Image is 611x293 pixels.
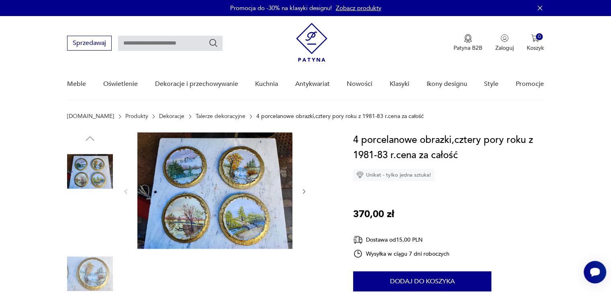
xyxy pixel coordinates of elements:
div: 0 [536,33,543,40]
a: Dekoracje [159,113,184,120]
a: Meble [67,69,86,100]
a: Oświetlenie [103,69,138,100]
p: 4 porcelanowe obrazki,cztery pory roku z 1981-83 r.cena za całość [256,113,424,120]
a: Klasyki [390,69,409,100]
a: Ikona medaluPatyna B2B [454,34,482,52]
button: Dodaj do koszyka [353,271,491,291]
a: Sprzedawaj [67,41,112,47]
p: 370,00 zł [353,207,394,222]
p: Koszyk [527,44,544,52]
a: Zobacz produkty [336,4,381,12]
img: Ikona koszyka [531,34,539,42]
p: Patyna B2B [454,44,482,52]
div: Unikat - tylko jedna sztuka! [353,169,434,181]
button: 0Koszyk [527,34,544,52]
p: Zaloguj [495,44,514,52]
a: Produkty [125,113,148,120]
a: Antykwariat [295,69,330,100]
div: Dostawa od 15,00 PLN [353,235,450,245]
button: Zaloguj [495,34,514,52]
a: [DOMAIN_NAME] [67,113,114,120]
a: Kuchnia [255,69,278,100]
a: Dekoracje i przechowywanie [155,69,238,100]
img: Zdjęcie produktu 4 porcelanowe obrazki,cztery pory roku z 1981-83 r.cena za całość [67,149,113,194]
a: Talerze dekoracyjne [196,113,245,120]
button: Patyna B2B [454,34,482,52]
img: Ikona dostawy [353,235,363,245]
img: Patyna - sklep z meblami i dekoracjami vintage [296,23,327,62]
button: Szukaj [208,38,218,48]
img: Ikona medalu [464,34,472,43]
p: Promocja do -30% na klasyki designu! [230,4,332,12]
a: Promocje [516,69,544,100]
iframe: Smartsupp widget button [584,261,606,283]
a: Style [484,69,499,100]
a: Nowości [347,69,372,100]
a: Ikony designu [426,69,467,100]
img: Zdjęcie produktu 4 porcelanowe obrazki,cztery pory roku z 1981-83 r.cena za całość [67,200,113,246]
h1: 4 porcelanowe obrazki,cztery pory roku z 1981-83 r.cena za całość [353,132,544,163]
div: Wysyłka w ciągu 7 dni roboczych [353,249,450,258]
img: Zdjęcie produktu 4 porcelanowe obrazki,cztery pory roku z 1981-83 r.cena za całość [137,132,292,249]
img: Ikonka użytkownika [501,34,509,42]
img: Ikona diamentu [356,171,364,179]
button: Sprzedawaj [67,36,112,51]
